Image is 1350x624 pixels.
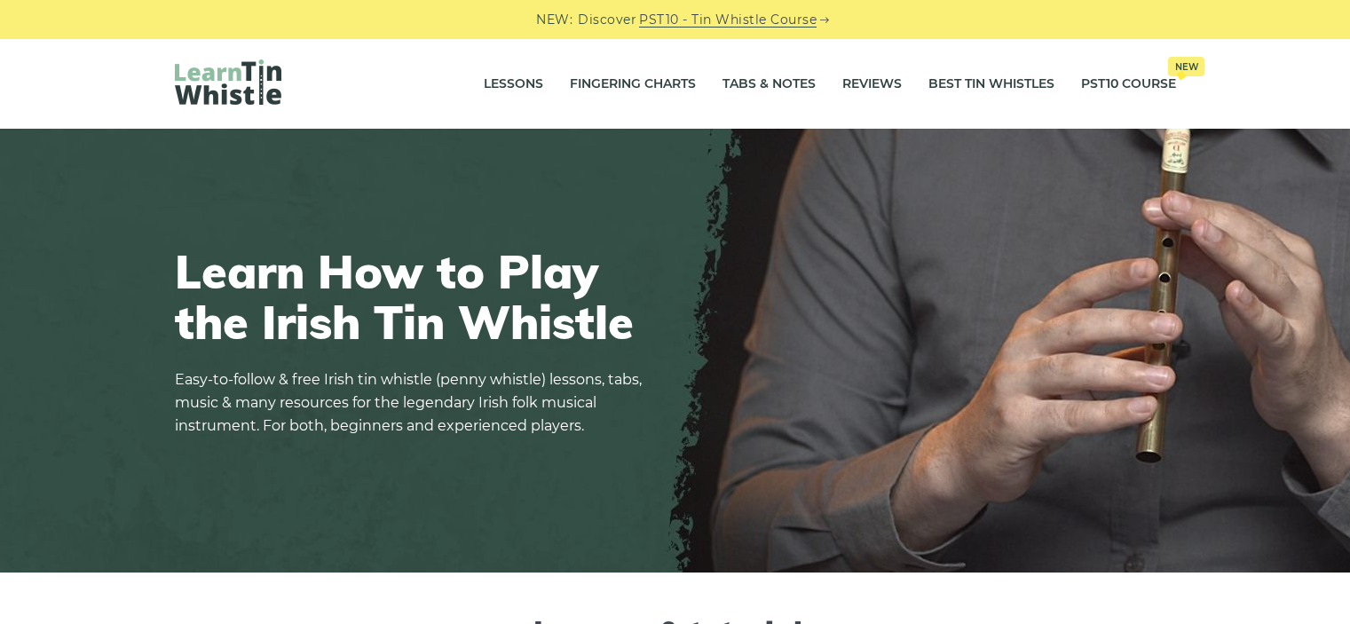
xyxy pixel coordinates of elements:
[484,62,543,107] a: Lessons
[928,62,1054,107] a: Best Tin Whistles
[175,246,654,347] h1: Learn How to Play the Irish Tin Whistle
[842,62,902,107] a: Reviews
[175,368,654,438] p: Easy-to-follow & free Irish tin whistle (penny whistle) lessons, tabs, music & many resources for...
[1168,57,1204,76] span: New
[1081,62,1176,107] a: PST10 CourseNew
[175,59,281,105] img: LearnTinWhistle.com
[722,62,816,107] a: Tabs & Notes
[570,62,696,107] a: Fingering Charts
